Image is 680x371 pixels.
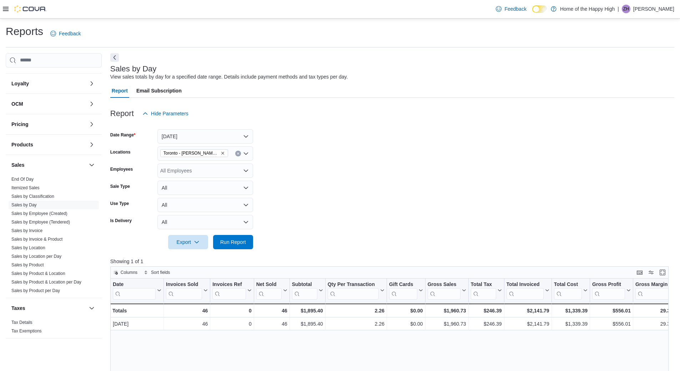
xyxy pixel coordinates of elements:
button: Hide Parameters [140,106,191,121]
button: Total Tax [470,281,502,300]
a: Sales by Product & Location per Day [11,280,81,285]
div: Date [113,281,156,300]
div: 46 [166,306,208,315]
div: Qty Per Transaction [327,281,378,288]
div: Net Sold [256,281,281,288]
div: 29.33% [635,320,677,328]
div: $246.39 [470,320,502,328]
h3: OCM [11,100,23,107]
span: Run Report [220,239,246,246]
p: [PERSON_NAME] [633,5,674,13]
button: Columns [111,268,140,277]
div: Zachary Haire [622,5,630,13]
button: Total Invoiced [506,281,549,300]
label: Date Range [110,132,136,138]
button: Pricing [11,121,86,128]
a: Sales by Invoice & Product [11,237,62,242]
div: Gross Profit [592,281,625,300]
button: Products [87,140,96,149]
button: Sales [87,161,96,169]
span: Sales by Employee (Tendered) [11,219,70,225]
button: All [157,198,253,212]
div: Gross Sales [427,281,460,300]
img: Cova [14,5,46,12]
button: Invoices Sold [166,281,208,300]
a: Sales by Classification [11,194,54,199]
div: 0 [212,306,251,315]
a: Feedback [493,2,529,16]
button: Clear input [235,151,241,156]
label: Locations [110,149,131,155]
label: Employees [110,166,133,172]
div: Invoices Sold [166,281,202,288]
div: Invoices Ref [212,281,246,288]
div: Gross Profit [592,281,625,288]
div: $2,141.79 [506,320,549,328]
span: Toronto - Danforth Ave - Friendly Stranger [160,149,228,157]
button: Total Cost [554,281,587,300]
button: Sort fields [141,268,173,277]
span: Feedback [504,5,526,12]
div: Qty Per Transaction [327,281,378,300]
span: Sales by Product & Location per Day [11,279,81,285]
a: Sales by Invoice [11,228,42,233]
button: [DATE] [157,129,253,144]
a: Sales by Product & Location [11,271,65,276]
div: Gross Sales [427,281,460,288]
div: Gift Card Sales [389,281,417,300]
div: [DATE] [113,320,161,328]
a: Tax Exemptions [11,329,42,334]
div: Total Invoiced [506,281,543,300]
div: Subtotal [292,281,317,300]
h3: Loyalty [11,80,29,87]
a: Sales by Day [11,202,37,207]
button: Next [110,53,119,62]
div: 2.26 [327,306,384,315]
span: End Of Day [11,176,34,182]
span: Export [172,235,204,249]
div: Total Tax [470,281,496,300]
div: $0.00 [389,306,423,315]
a: Sales by Location [11,245,45,250]
label: Is Delivery [110,218,132,224]
h3: Sales by Day [110,65,157,73]
span: Hide Parameters [151,110,188,117]
span: Sales by Classification [11,194,54,199]
a: Sales by Location per Day [11,254,61,259]
span: Toronto - [PERSON_NAME] Ave - Friendly Stranger [163,150,219,157]
span: Sort fields [151,270,170,275]
div: 46 [166,320,208,328]
div: $1,960.73 [427,320,466,328]
button: Gross Profit [592,281,631,300]
div: $0.00 [389,320,423,328]
span: Itemized Sales [11,185,40,191]
button: Keyboard shortcuts [635,268,644,277]
button: Enter fullscreen [658,268,667,277]
button: Products [11,141,86,148]
button: Invoices Ref [212,281,251,300]
h1: Reports [6,24,43,39]
a: Feedback [47,26,84,41]
div: 46 [256,306,287,315]
h3: Pricing [11,121,28,128]
div: 2.26 [328,320,384,328]
a: Sales by Employee (Created) [11,211,67,216]
a: Tax Details [11,320,32,325]
button: Export [168,235,208,249]
div: Total Cost [554,281,581,300]
a: Sales by Product per Day [11,288,60,293]
div: $1,339.39 [554,306,587,315]
p: | [618,5,619,13]
button: All [157,181,253,195]
span: Tax Details [11,320,32,325]
div: Gross Margin [635,281,671,300]
h3: Report [110,109,134,118]
div: Subtotal [292,281,317,288]
div: Net Sold [256,281,281,300]
button: Date [113,281,161,300]
h3: Products [11,141,33,148]
button: Remove Toronto - Danforth Ave - Friendly Stranger from selection in this group [221,151,225,155]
